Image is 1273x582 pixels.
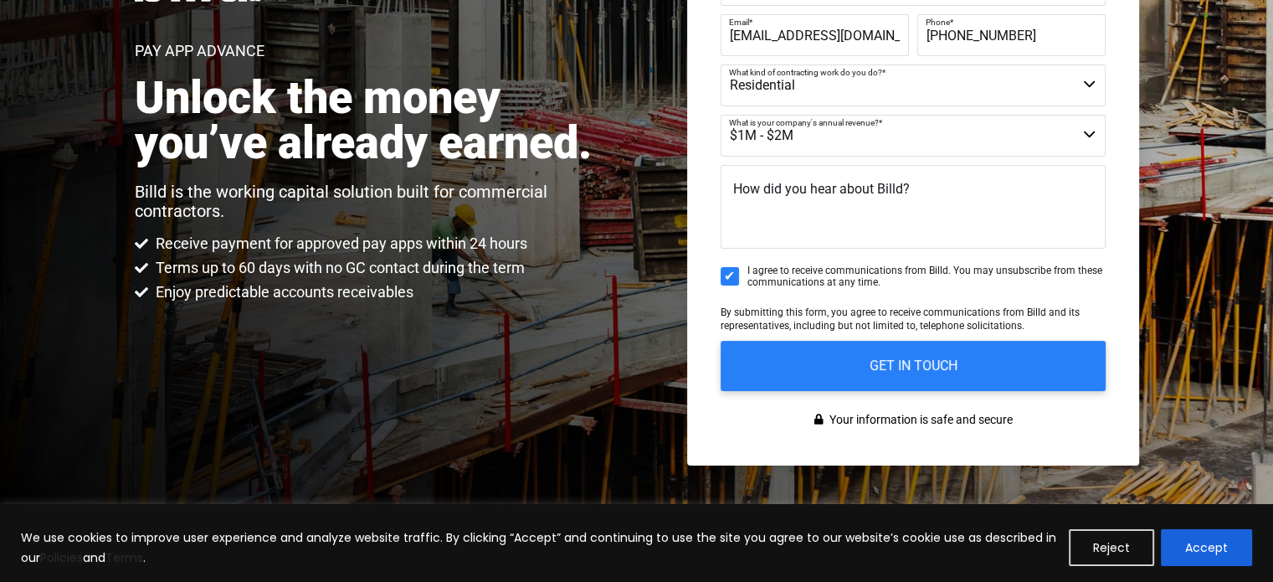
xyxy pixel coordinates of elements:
span: Enjoy predictable accounts receivables [151,282,413,302]
span: How did you hear about Billd? [733,181,910,197]
input: I agree to receive communications from Billd. You may unsubscribe from these communications at an... [721,267,739,286]
span: Email [729,18,749,27]
span: Terms up to 60 days with no GC contact during the term [151,258,525,278]
input: GET IN TOUCH [721,341,1106,391]
span: Your information is safe and secure [825,408,1013,432]
p: Billd is the working capital solution built for commercial contractors. [135,183,609,221]
span: Receive payment for approved pay apps within 24 hours [151,234,527,254]
p: We use cookies to improve user experience and analyze website traffic. By clicking “Accept” and c... [21,528,1056,568]
span: Phone [926,18,950,27]
span: By submitting this form, you agree to receive communications from Billd and its representatives, ... [721,306,1080,332]
button: Accept [1161,529,1252,566]
h1: Pay App Advance [135,44,264,59]
button: Reject [1069,529,1154,566]
h2: Unlock the money you’ve already earned. [135,75,609,166]
a: Policies [40,549,83,566]
span: I agree to receive communications from Billd. You may unsubscribe from these communications at an... [747,265,1106,289]
a: Terms [105,549,143,566]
